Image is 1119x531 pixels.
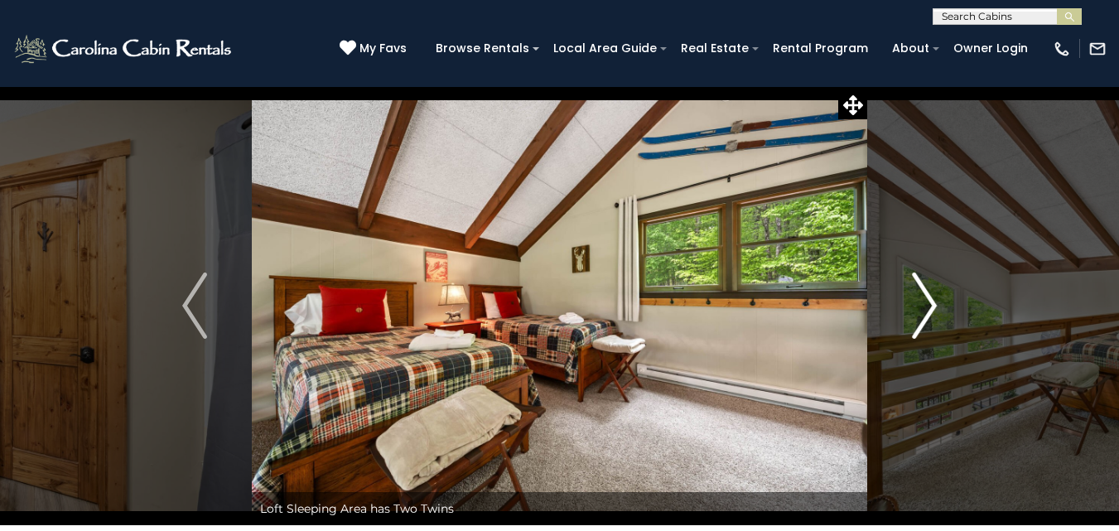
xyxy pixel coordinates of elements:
div: Loft Sleeping Area has Two Twins [252,492,867,525]
img: mail-regular-white.png [1088,40,1107,58]
a: My Favs [340,40,411,58]
a: Real Estate [673,36,757,61]
button: Previous [137,86,252,525]
a: Owner Login [945,36,1036,61]
img: arrow [182,273,207,339]
a: Local Area Guide [545,36,665,61]
button: Next [867,86,982,525]
a: Browse Rentals [427,36,538,61]
span: My Favs [359,40,407,57]
a: Rental Program [764,36,876,61]
img: phone-regular-white.png [1053,40,1071,58]
img: White-1-2.png [12,32,236,65]
img: arrow [912,273,937,339]
a: About [884,36,938,61]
